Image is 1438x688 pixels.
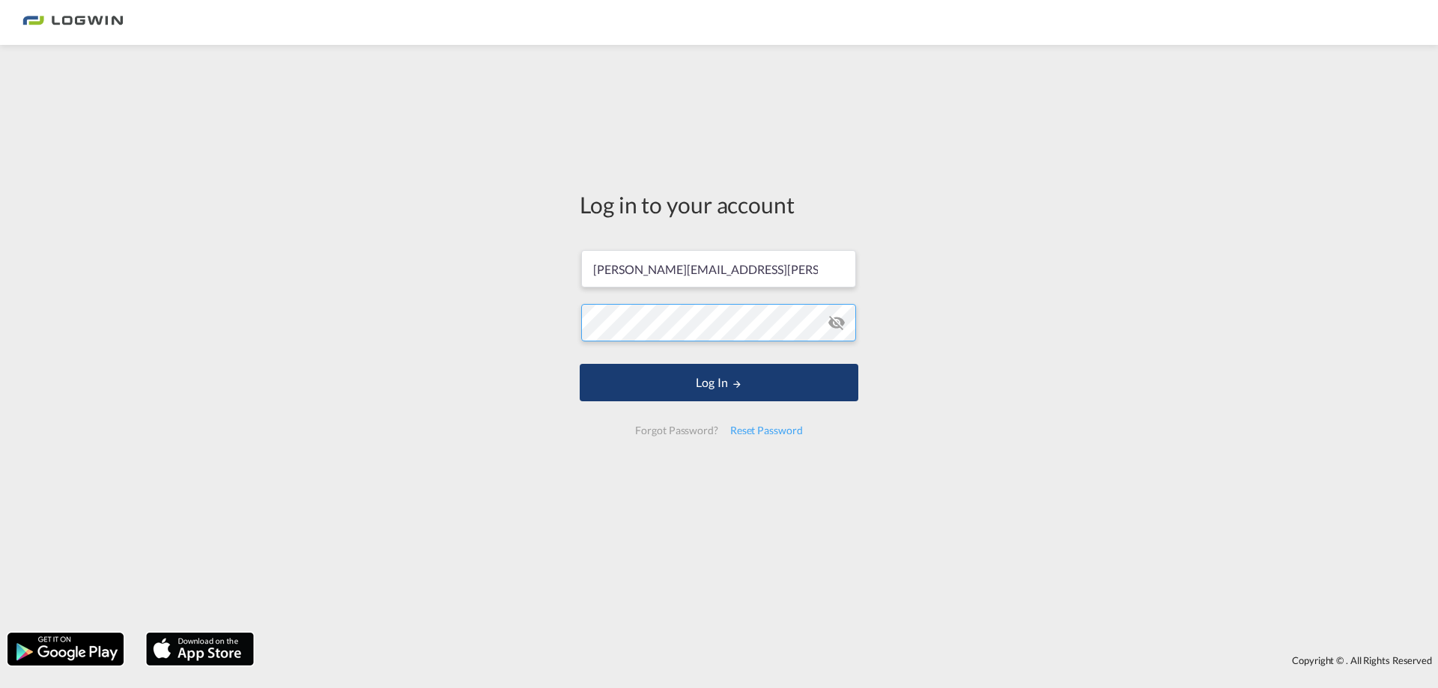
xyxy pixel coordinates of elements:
div: Reset Password [724,417,809,444]
md-icon: icon-eye-off [828,314,846,332]
img: google.png [6,631,125,667]
div: Log in to your account [580,189,858,220]
img: apple.png [145,631,255,667]
img: bc73a0e0d8c111efacd525e4c8ad7d32.png [22,6,124,40]
div: Copyright © . All Rights Reserved [261,648,1438,673]
button: LOGIN [580,364,858,401]
div: Forgot Password? [629,417,723,444]
input: Enter email/phone number [581,250,856,287]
